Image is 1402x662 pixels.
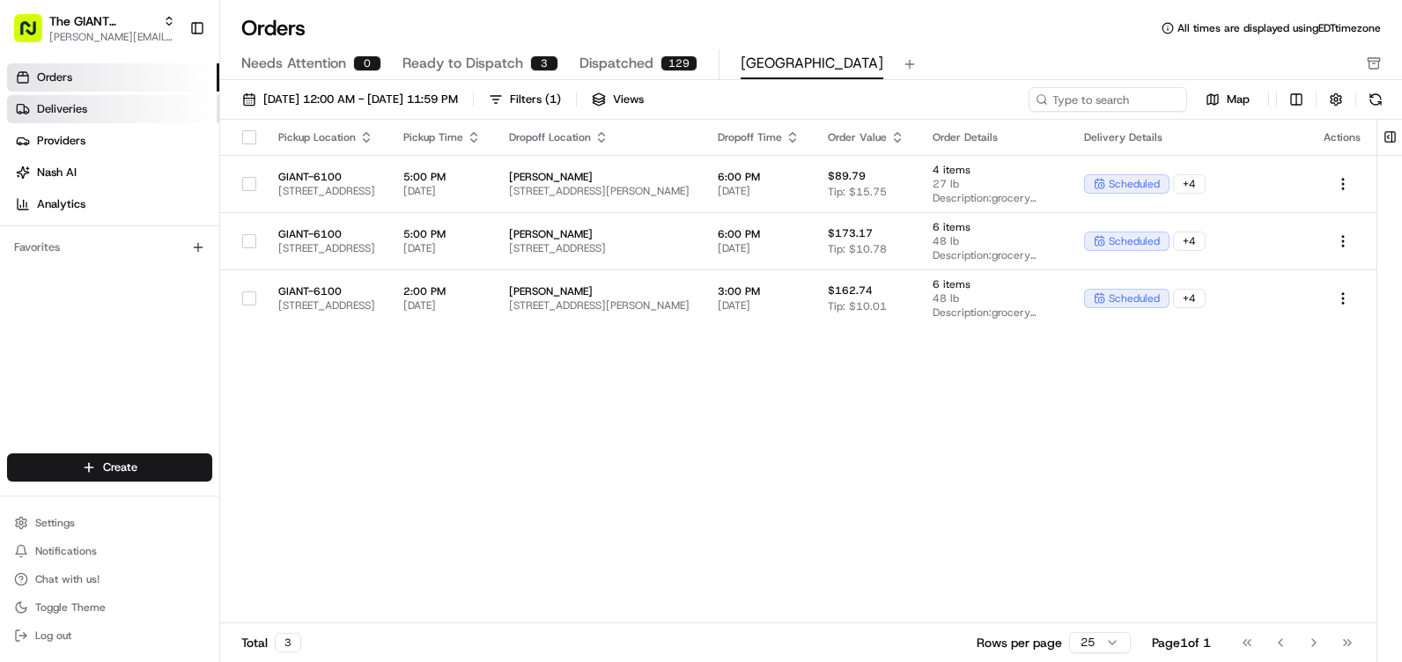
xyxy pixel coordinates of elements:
span: Nash AI [37,165,77,180]
span: Tip: $10.01 [828,299,887,313]
img: Nash [18,18,53,53]
span: Chat with us! [35,572,100,586]
input: Type to search [1029,87,1187,112]
span: Create [103,460,137,475]
span: 6:00 PM [718,227,800,241]
span: Tip: $10.78 [828,242,887,256]
span: 2:00 PM [403,284,481,298]
button: The GIANT Company[PERSON_NAME][EMAIL_ADDRESS][PERSON_NAME][DOMAIN_NAME] [7,7,182,49]
a: Deliveries [7,95,219,123]
div: 129 [660,55,697,71]
button: Refresh [1363,87,1388,112]
span: ( 1 ) [545,92,561,107]
div: Pickup Location [278,130,375,144]
button: The GIANT Company [49,12,156,30]
span: [DATE] [718,298,800,313]
span: 48 lb [933,291,1056,305]
span: $173.17 [828,226,873,240]
div: Delivery Details [1084,130,1295,144]
span: 6 items [933,277,1056,291]
span: scheduled [1109,177,1160,191]
div: Dropoff Time [718,130,800,144]
button: Filters(1) [481,87,569,112]
span: Description: grocery bags [933,191,1056,205]
span: Views [613,92,644,107]
span: Pylon [175,298,213,312]
a: 💻API Documentation [142,248,290,280]
span: 48 lb [933,234,1056,248]
span: 6:00 PM [718,170,800,184]
h1: Orders [241,14,306,42]
a: Providers [7,127,219,155]
span: scheduled [1109,234,1160,248]
p: Welcome 👋 [18,70,321,99]
span: Description: grocery bags [933,305,1056,320]
div: Favorites [7,233,212,261]
span: API Documentation [166,255,283,273]
span: [PERSON_NAME] [509,170,690,184]
button: Create [7,453,212,482]
span: Map [1227,92,1250,107]
span: Knowledge Base [35,255,135,273]
button: Chat with us! [7,567,212,592]
div: Order Value [828,130,904,144]
span: Description: grocery bags [933,248,1056,262]
button: Notifications [7,539,212,563]
span: Dispatched [579,53,653,74]
span: Log out [35,629,71,643]
button: [PERSON_NAME][EMAIL_ADDRESS][PERSON_NAME][DOMAIN_NAME] [49,30,175,44]
span: [PERSON_NAME] [509,284,690,298]
span: $89.79 [828,169,866,183]
span: [STREET_ADDRESS] [509,241,690,255]
div: 3 [530,55,558,71]
a: Nash AI [7,158,219,187]
span: [STREET_ADDRESS] [278,241,375,255]
button: Views [584,87,652,112]
span: GIANT-6100 [278,170,375,184]
span: [DATE] 12:00 AM - [DATE] 11:59 PM [263,92,458,107]
span: [DATE] [718,184,800,198]
div: + 4 [1173,174,1206,194]
span: 5:00 PM [403,227,481,241]
button: Toggle Theme [7,595,212,620]
div: Actions [1324,130,1362,144]
div: + 4 [1173,289,1206,308]
button: Start new chat [299,173,321,195]
div: Dropoff Location [509,130,690,144]
span: 4 items [933,163,1056,177]
div: 💻 [149,257,163,271]
div: We're available if you need us! [60,186,223,200]
span: Deliveries [37,101,87,117]
span: Providers [37,133,85,149]
span: GIANT-6100 [278,227,375,241]
span: [DATE] [403,184,481,198]
span: 27 lb [933,177,1056,191]
span: Analytics [37,196,85,212]
span: GIANT-6100 [278,284,375,298]
div: Pickup Time [403,130,481,144]
a: Orders [7,63,219,92]
span: [GEOGRAPHIC_DATA] [741,53,883,74]
img: 1736555255976-a54dd68f-1ca7-489b-9aae-adbdc363a1c4 [18,168,49,200]
span: Settings [35,516,75,530]
div: Filters [510,92,561,107]
span: Notifications [35,544,97,558]
span: [STREET_ADDRESS][PERSON_NAME] [509,184,690,198]
button: [DATE] 12:00 AM - [DATE] 11:59 PM [234,87,466,112]
span: Ready to Dispatch [402,53,523,74]
button: Map [1194,89,1261,110]
span: All times are displayed using EDT timezone [1177,21,1381,35]
p: Rows per page [977,634,1062,651]
span: [STREET_ADDRESS] [278,298,375,313]
span: 5:00 PM [403,170,481,184]
span: Toggle Theme [35,600,106,614]
div: Page 1 of 1 [1152,634,1211,651]
button: Log out [7,623,212,648]
div: Order Details [933,130,1056,144]
span: [DATE] [403,298,481,313]
div: 0 [353,55,381,71]
span: 6 items [933,220,1056,234]
div: Start new chat [60,168,289,186]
